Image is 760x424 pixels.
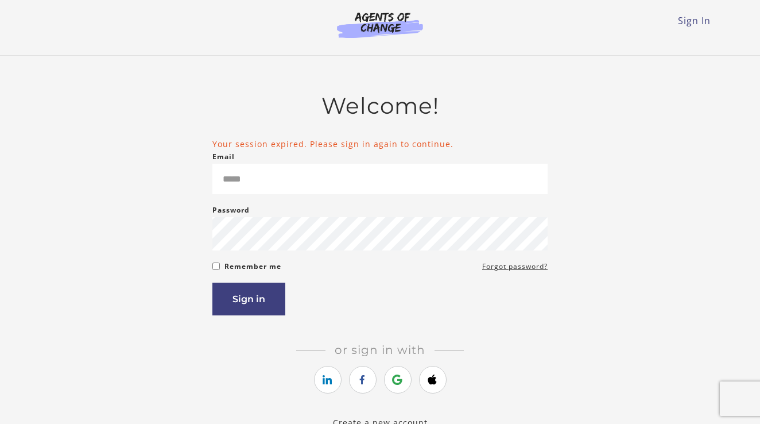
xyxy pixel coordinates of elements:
a: https://courses.thinkific.com/users/auth/google?ss%5Breferral%5D=&ss%5Buser_return_to%5D=%2Fenrol... [384,366,412,394]
span: Or sign in with [325,343,435,357]
label: Email [212,150,235,164]
a: Sign In [678,14,711,27]
h2: Welcome! [212,92,548,120]
a: https://courses.thinkific.com/users/auth/apple?ss%5Breferral%5D=&ss%5Buser_return_to%5D=%2Fenroll... [419,366,447,394]
a: https://courses.thinkific.com/users/auth/linkedin?ss%5Breferral%5D=&ss%5Buser_return_to%5D=%2Fenr... [314,366,342,394]
label: Password [212,203,250,217]
img: Agents of Change Logo [325,11,435,38]
a: https://courses.thinkific.com/users/auth/facebook?ss%5Breferral%5D=&ss%5Buser_return_to%5D=%2Fenr... [349,366,377,394]
a: Forgot password? [482,260,548,273]
label: Remember me [224,260,281,273]
li: Your session expired. Please sign in again to continue. [212,138,548,150]
button: Sign in [212,283,285,315]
